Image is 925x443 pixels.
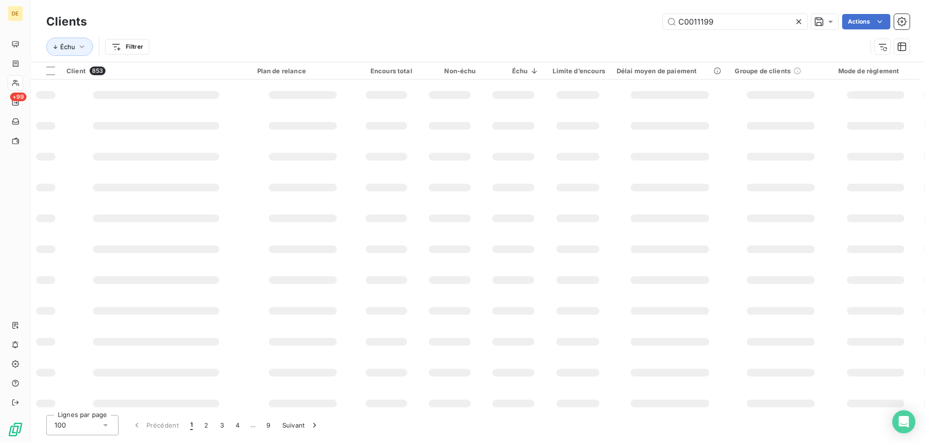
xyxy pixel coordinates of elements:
span: Échu [60,43,75,51]
button: Filtrer [105,39,149,54]
button: 1 [185,415,198,435]
span: … [245,417,261,433]
span: 1 [190,420,193,430]
input: Rechercher [663,14,807,29]
div: DE [8,6,23,21]
div: Plan de relance [257,67,349,75]
button: Actions [842,14,890,29]
span: Client [66,67,86,75]
button: 3 [214,415,230,435]
button: Suivant [277,415,325,435]
div: Mode de règlement [838,67,913,75]
h3: Clients [46,13,87,30]
button: 4 [230,415,245,435]
button: Échu [46,38,93,56]
div: Délai moyen de paiement [617,67,724,75]
div: Échu [488,67,540,75]
button: 9 [261,415,276,435]
div: Encours total [360,67,412,75]
span: +99 [10,93,26,101]
span: Groupe de clients [735,67,791,75]
button: Précédent [126,415,185,435]
div: Non-échu [424,67,476,75]
button: 2 [198,415,214,435]
img: Logo LeanPay [8,422,23,437]
div: Open Intercom Messenger [892,410,915,433]
div: Limite d’encours [551,67,605,75]
span: 853 [90,67,106,75]
span: 100 [54,420,66,430]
